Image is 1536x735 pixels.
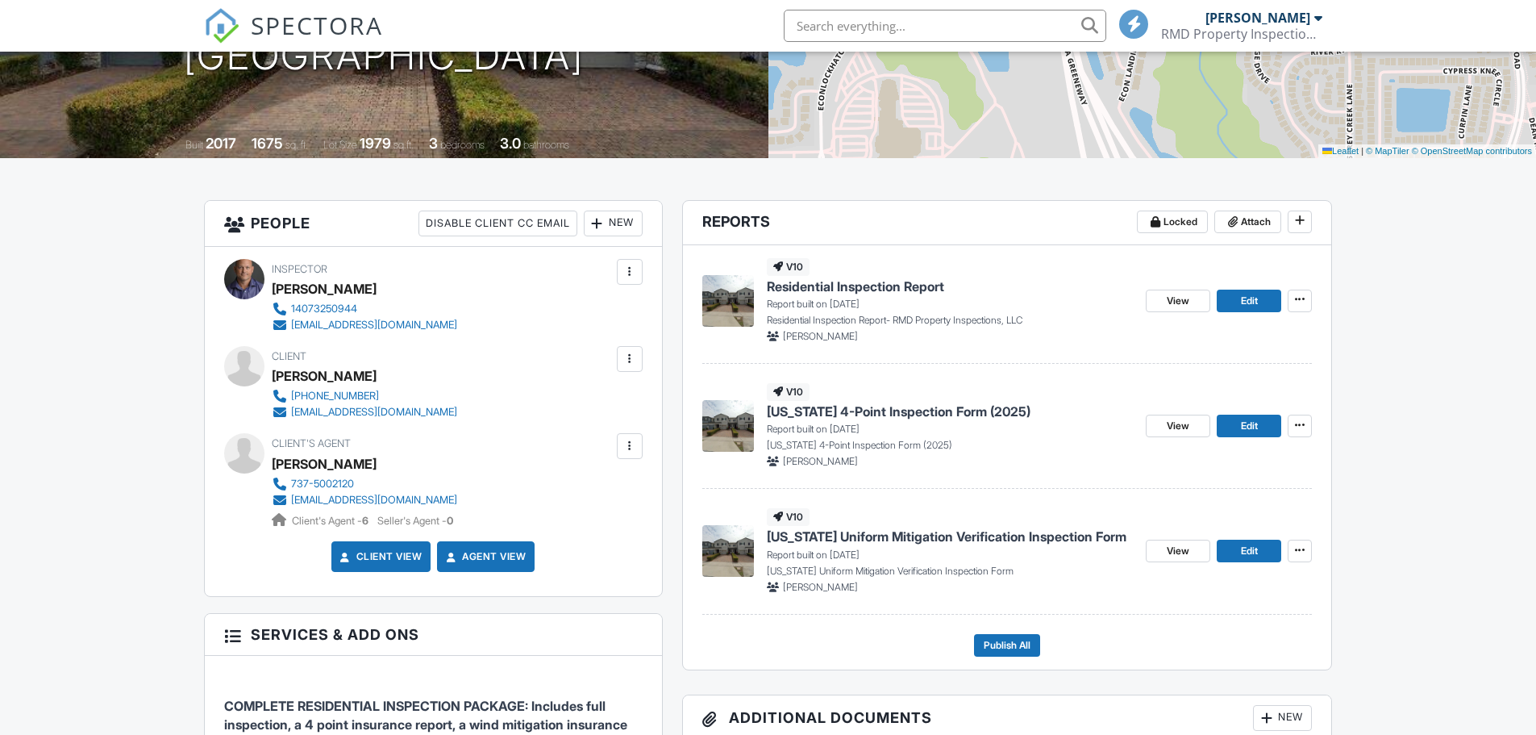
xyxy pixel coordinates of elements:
div: [PHONE_NUMBER] [291,390,379,403]
img: The Best Home Inspection Software - Spectora [204,8,239,44]
strong: 0 [447,515,453,527]
a: 737-5002120 [272,476,457,492]
strong: 6 [362,515,368,527]
div: [EMAIL_ADDRESS][DOMAIN_NAME] [291,319,457,332]
a: © MapTiler [1366,146,1409,156]
div: [EMAIL_ADDRESS][DOMAIN_NAME] [291,406,457,419]
div: 737-5002120 [291,478,354,491]
span: bedrooms [440,139,485,151]
a: 14073250944 [272,301,457,317]
a: Leaflet [1322,146,1359,156]
a: Agent View [443,549,526,565]
div: New [584,211,643,236]
span: bathrooms [523,139,569,151]
div: Disable Client CC Email [418,211,577,236]
span: Built [185,139,203,151]
span: sq.ft. [393,139,414,151]
div: [PERSON_NAME] [1205,10,1310,26]
span: Client's Agent - [292,515,371,527]
div: [PERSON_NAME] [272,364,377,388]
span: Lot Size [323,139,357,151]
a: [PERSON_NAME] [272,452,377,476]
a: [PHONE_NUMBER] [272,388,457,404]
div: 14073250944 [291,303,357,315]
div: 1675 [252,135,283,152]
div: [EMAIL_ADDRESS][DOMAIN_NAME] [291,494,457,507]
div: 2017 [206,135,236,152]
div: [PERSON_NAME] [272,277,377,301]
span: | [1361,146,1363,156]
h3: Services & Add ons [205,614,662,656]
a: © OpenStreetMap contributors [1412,146,1532,156]
span: Client [272,350,306,362]
span: Client's Agent [272,437,351,449]
div: 3.0 [500,135,521,152]
a: Client View [337,549,423,565]
span: sq. ft. [285,139,308,151]
div: 1979 [360,135,391,152]
div: RMD Property Inspections, LLC [1161,26,1322,42]
a: [EMAIL_ADDRESS][DOMAIN_NAME] [272,317,457,333]
span: Inspector [272,263,327,275]
input: Search everything... [784,10,1106,42]
span: SPECTORA [251,8,383,42]
h3: People [205,201,662,247]
span: Seller's Agent - [377,515,453,527]
div: 3 [429,135,438,152]
a: [EMAIL_ADDRESS][DOMAIN_NAME] [272,492,457,508]
div: New [1253,705,1312,731]
a: [EMAIL_ADDRESS][DOMAIN_NAME] [272,404,457,420]
a: SPECTORA [204,22,383,56]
